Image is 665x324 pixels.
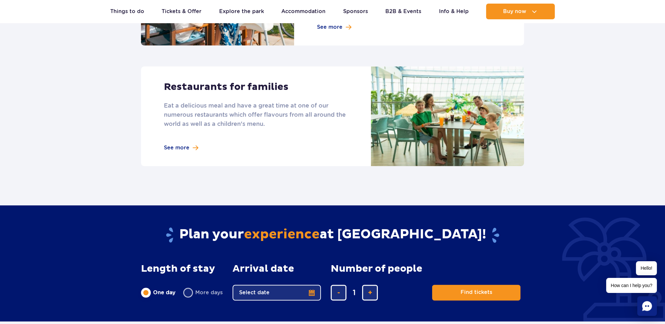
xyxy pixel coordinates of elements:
[162,4,201,19] a: Tickets & Offer
[141,286,175,299] label: One day
[331,285,346,300] button: remove ticket
[486,4,555,19] button: Buy now
[606,278,657,293] span: How can I help you?
[343,4,368,19] a: Sponsors
[233,263,294,274] span: Arrival date
[432,285,520,300] button: Find tickets
[331,263,422,274] span: Number of people
[461,289,492,295] span: Find tickets
[183,286,223,299] label: More days
[141,263,215,274] span: Length of stay
[637,296,657,316] div: Chat
[385,4,421,19] a: B2B & Events
[219,4,264,19] a: Explore the park
[362,285,378,300] button: add ticket
[439,4,469,19] a: Info & Help
[141,263,524,300] form: Planning your visit to Park of Poland
[244,226,320,243] span: experience
[141,226,524,243] h2: Plan your at [GEOGRAPHIC_DATA]!
[281,4,325,19] a: Accommodation
[503,9,526,14] span: Buy now
[110,4,144,19] a: Things to do
[636,261,657,275] span: Hello!
[346,285,362,300] input: number of tickets
[233,285,321,300] button: Select date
